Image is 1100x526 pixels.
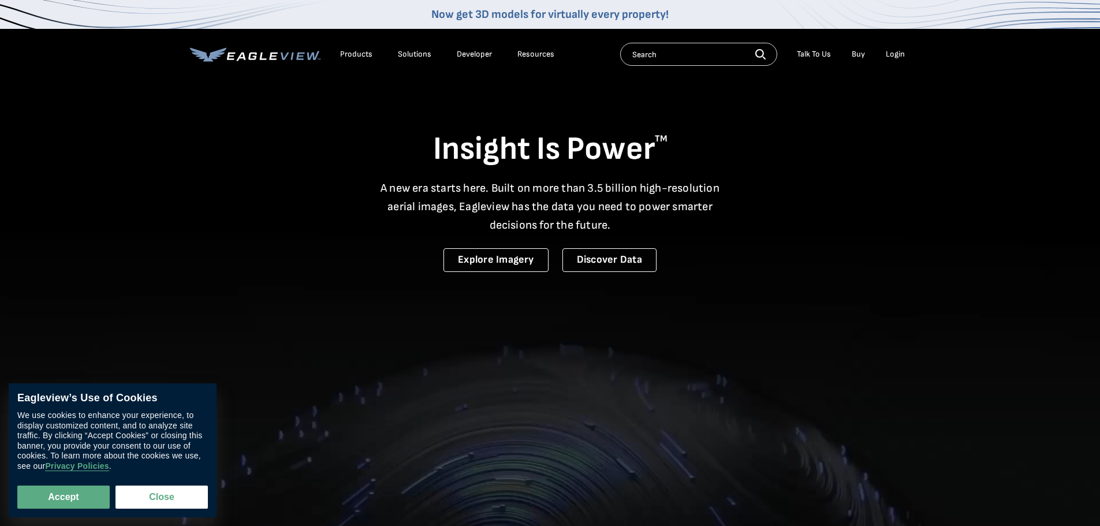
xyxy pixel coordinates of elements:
[517,49,554,59] div: Resources
[17,411,208,471] div: We use cookies to enhance your experience, to display customized content, and to analyze site tra...
[190,129,911,170] h1: Insight Is Power
[620,43,777,66] input: Search
[797,49,831,59] div: Talk To Us
[457,49,492,59] a: Developer
[398,49,431,59] div: Solutions
[374,179,727,234] p: A new era starts here. Built on more than 3.5 billion high-resolution aerial images, Eagleview ha...
[340,49,372,59] div: Products
[562,248,657,272] a: Discover Data
[45,461,109,471] a: Privacy Policies
[17,392,208,405] div: Eagleview’s Use of Cookies
[886,49,905,59] div: Login
[852,49,865,59] a: Buy
[115,486,208,509] button: Close
[431,8,669,21] a: Now get 3D models for virtually every property!
[443,248,549,272] a: Explore Imagery
[655,133,668,144] sup: TM
[17,486,110,509] button: Accept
